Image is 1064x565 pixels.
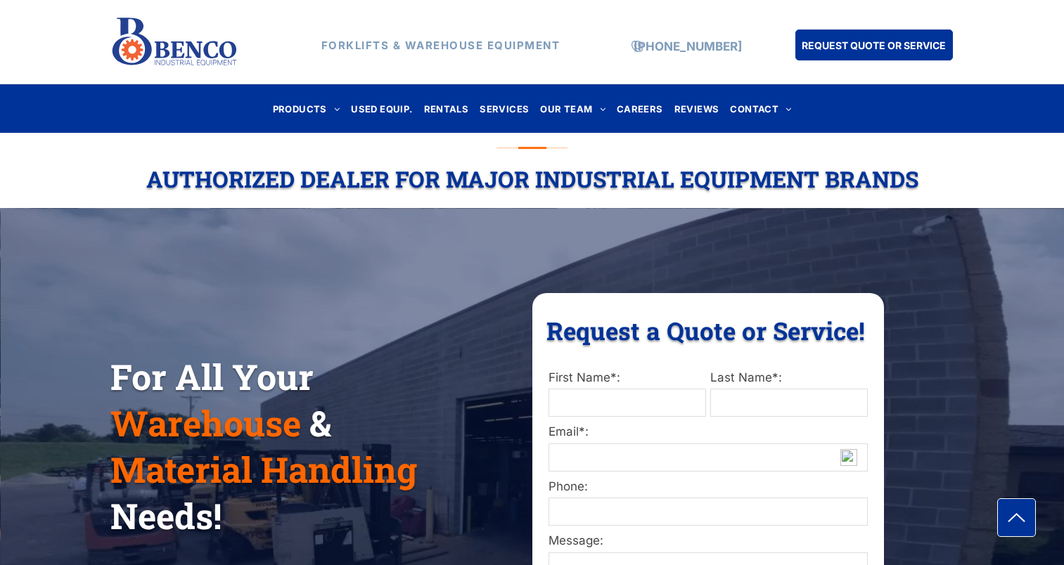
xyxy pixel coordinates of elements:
span: Material Handling [110,446,417,493]
img: npw-badge-icon-locked.svg [840,449,857,466]
a: CAREERS [611,99,669,118]
a: [PHONE_NUMBER] [634,39,742,53]
a: CONTACT [724,99,797,118]
span: Needs! [110,493,222,539]
label: First Name*: [549,369,706,387]
strong: FORKLIFTS & WAREHOUSE EQUIPMENT [321,39,560,52]
a: REVIEWS [669,99,725,118]
a: SERVICES [474,99,534,118]
span: REQUEST QUOTE OR SERVICE [802,32,946,58]
span: & [309,400,331,446]
label: Email*: [549,423,868,441]
span: Authorized Dealer For Major Industrial Equipment Brands [146,164,918,194]
a: REQUEST QUOTE OR SERVICE [795,30,953,60]
label: Last Name*: [710,369,868,387]
label: Message: [549,532,868,550]
a: OUR TEAM [534,99,611,118]
span: Request a Quote or Service! [546,314,865,346]
label: Phone: [549,478,868,496]
a: RENTALS [418,99,475,118]
span: For All Your [110,353,314,400]
span: Warehouse [110,400,301,446]
a: PRODUCTS [267,99,346,118]
a: USED EQUIP. [345,99,418,118]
